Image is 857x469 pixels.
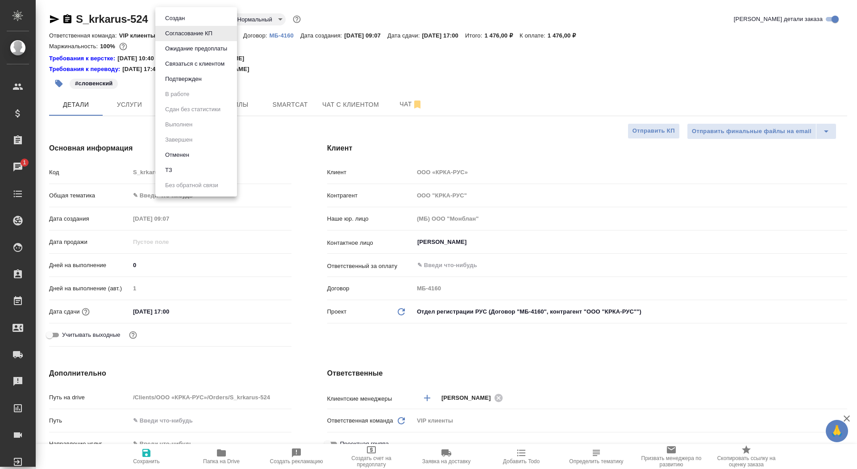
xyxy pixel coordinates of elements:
[162,180,221,190] button: Без обратной связи
[162,13,187,23] button: Создан
[162,89,192,99] button: В работе
[162,44,230,54] button: Ожидание предоплаты
[162,29,215,38] button: Согласование КП
[162,135,195,145] button: Завершен
[162,165,175,175] button: ТЗ
[162,59,227,69] button: Связаться с клиентом
[162,105,223,114] button: Сдан без статистики
[162,74,204,84] button: Подтвержден
[162,150,192,160] button: Отменен
[162,120,195,130] button: Выполнен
